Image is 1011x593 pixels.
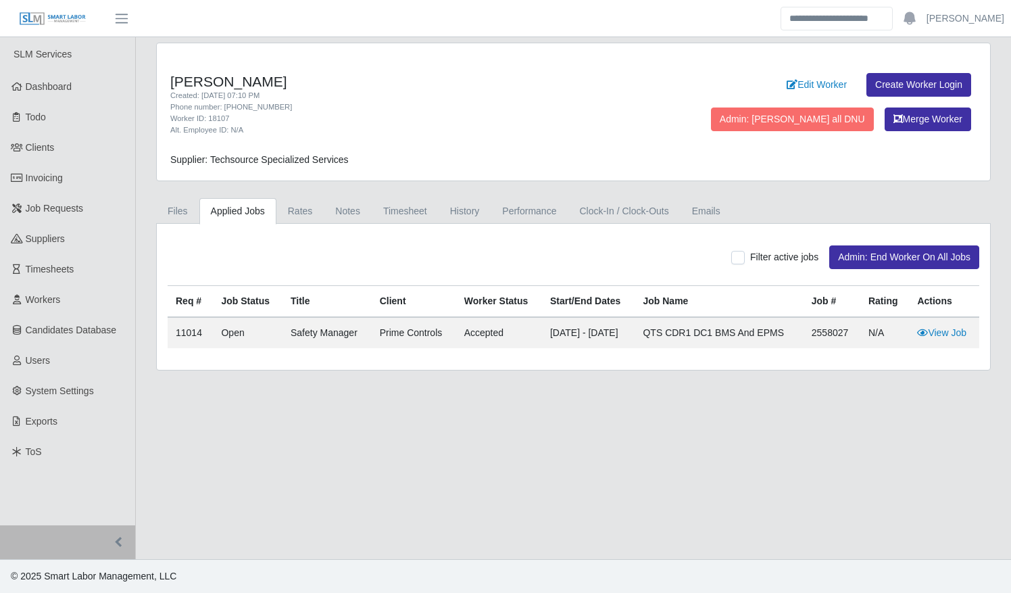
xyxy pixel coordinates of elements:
span: ToS [26,446,42,457]
button: Admin: [PERSON_NAME] all DNU [711,108,874,131]
td: [DATE] - [DATE] [542,317,635,348]
a: Timesheet [372,198,439,224]
th: Job Status [213,286,282,318]
span: © 2025 Smart Labor Management, LLC [11,571,176,582]
th: Worker Status [456,286,542,318]
span: Supplier: Techsource Specialized Services [170,154,349,165]
td: 11014 [168,317,213,348]
a: Create Worker Login [866,73,971,97]
button: Admin: End Worker On All Jobs [829,245,979,269]
span: Timesheets [26,264,74,275]
td: 2558027 [804,317,860,348]
td: QTS CDR1 DC1 BMS and EPMS [635,317,803,348]
td: Open [213,317,282,348]
a: Rates [276,198,324,224]
h4: [PERSON_NAME] [170,73,632,90]
th: Start/End Dates [542,286,635,318]
th: Job # [804,286,860,318]
td: accepted [456,317,542,348]
input: Search [781,7,893,30]
a: Applied Jobs [199,198,276,224]
a: View Job [917,327,966,338]
a: Performance [491,198,568,224]
div: Worker ID: 18107 [170,113,632,124]
span: SLM Services [14,49,72,60]
a: Files [156,198,199,224]
a: [PERSON_NAME] [927,11,1004,26]
span: System Settings [26,385,94,396]
td: N/A [860,317,909,348]
span: Todo [26,112,46,122]
th: Job Name [635,286,803,318]
div: Created: [DATE] 07:10 PM [170,90,632,101]
th: Req # [168,286,213,318]
span: Candidates Database [26,325,117,335]
div: Alt. Employee ID: N/A [170,124,632,136]
a: Clock-In / Clock-Outs [568,198,680,224]
button: Merge Worker [885,108,971,131]
span: Suppliers [26,233,65,244]
th: Client [372,286,456,318]
th: Title [282,286,372,318]
a: Notes [324,198,372,224]
div: Phone number: [PHONE_NUMBER] [170,101,632,113]
a: History [439,198,491,224]
span: Users [26,355,51,366]
span: Exports [26,416,57,427]
td: Safety Manager [282,317,372,348]
span: Filter active jobs [750,252,818,262]
th: Actions [909,286,979,318]
span: Dashboard [26,81,72,92]
a: Edit Worker [778,73,856,97]
span: Job Requests [26,203,84,214]
span: Workers [26,294,61,305]
td: Prime Controls [372,317,456,348]
span: Clients [26,142,55,153]
span: Invoicing [26,172,63,183]
img: SLM Logo [19,11,87,26]
th: Rating [860,286,909,318]
a: Emails [681,198,732,224]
